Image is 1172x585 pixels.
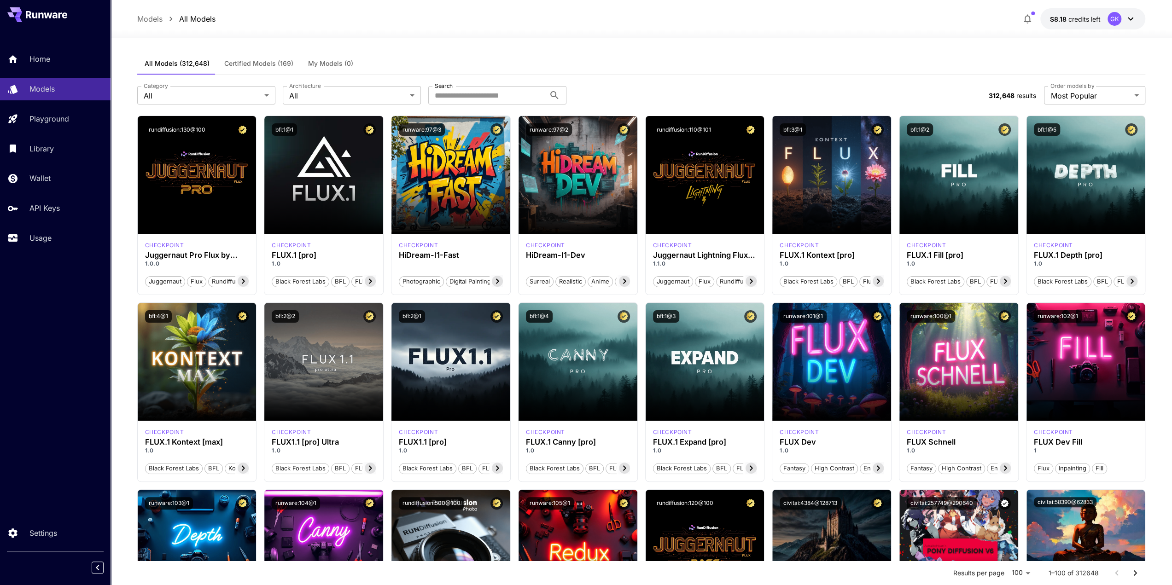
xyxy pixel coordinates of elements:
[695,275,714,287] button: flux
[145,123,209,136] button: rundiffusion:130@100
[907,251,1011,260] div: FLUX.1 Fill [pro]
[205,464,222,473] span: BFL
[526,251,630,260] div: HiDream-I1-Dev
[1034,438,1138,446] div: FLUX Dev Fill
[308,59,353,68] span: My Models (0)
[526,428,565,436] p: checkpoint
[272,277,329,286] span: Black Forest Labs
[272,446,376,455] p: 1.0
[272,310,299,323] button: bfl:2@2
[526,462,583,474] button: Black Forest Labs
[526,428,565,436] div: fluxpro
[1034,497,1096,507] button: civitai:58390@62833
[780,277,837,286] span: Black Forest Labs
[733,464,798,473] span: FLUX.1 Expand [pro]
[526,446,630,455] p: 1.0
[1034,428,1073,436] div: FLUX.1 D
[871,497,884,510] button: Certified Model – Vetted for best performance and includes a commercial license.
[363,123,376,136] button: Certified Model – Vetted for best performance and includes a commercial license.
[29,527,57,539] p: Settings
[744,497,757,510] button: Certified Model – Vetted for best performance and includes a commercial license.
[399,310,425,323] button: bfl:2@1
[653,275,693,287] button: juggernaut
[1040,8,1145,29] button: $8.17933GK
[272,438,376,446] h3: FLUX1.1 [pro] Ultra
[399,251,503,260] div: HiDream-I1-Fast
[953,568,1004,578] p: Results per page
[146,464,202,473] span: Black Forest Labs
[332,464,349,473] span: BFL
[236,123,249,136] button: Certified Model – Vetted for best performance and includes a commercial license.
[780,497,841,510] button: civitai:4384@128713
[653,438,757,446] h3: FLUX.1 Expand [pro]
[987,462,1030,474] button: Environment
[225,464,253,473] span: Kontext
[137,13,163,24] p: Models
[29,203,60,214] p: API Keys
[556,277,585,286] span: Realistic
[907,438,1011,446] h3: FLUX Schnell
[966,275,985,287] button: BFL
[399,428,438,436] p: checkpoint
[526,277,553,286] span: Surreal
[653,462,711,474] button: Black Forest Labs
[840,277,857,286] span: BFL
[1034,464,1053,473] span: Flux
[352,464,411,473] span: FLUX1.1 [pro] Ultra
[588,277,612,286] span: Anime
[29,232,52,243] p: Usage
[526,464,583,473] span: Black Forest Labs
[526,123,572,136] button: runware:97@2
[446,277,494,286] span: Digital Painting
[363,310,376,323] button: Certified Model – Vetted for best performance and includes a commercial license.
[780,275,837,287] button: Black Forest Labs
[938,462,985,474] button: High Contrast
[907,446,1011,455] p: 1.0
[555,275,586,287] button: Realistic
[272,241,311,249] div: fluxpro
[653,241,692,249] p: checkpoint
[1055,462,1090,474] button: Inpainting
[1050,15,1068,23] span: $8.18
[145,446,249,455] p: 1.0
[145,428,184,436] div: FLUX.1 Kontext [max]
[1034,310,1082,323] button: runware:102@1
[780,310,827,323] button: runware:101@1
[780,428,819,436] div: FLUX.1 D
[1034,241,1073,249] p: checkpoint
[236,497,249,510] button: Certified Model – Vetted for best performance and includes a commercial license.
[588,275,613,287] button: Anime
[780,241,819,249] div: FLUX.1 Kontext [pro]
[272,251,376,260] div: FLUX.1 [pro]
[526,438,630,446] h3: FLUX.1 Canny [pro]
[179,13,216,24] p: All Models
[145,251,249,260] h3: Juggernaut Pro Flux by RunDiffusion
[146,277,185,286] span: juggernaut
[606,462,669,474] button: FLUX.1 Canny [pro]
[871,310,884,323] button: Certified Model – Vetted for best performance and includes a commercial license.
[987,464,1030,473] span: Environment
[137,13,216,24] nav: breadcrumb
[871,123,884,136] button: Certified Model – Vetted for best performance and includes a commercial license.
[99,559,111,576] div: Collapse sidebar
[695,277,714,286] span: flux
[272,275,329,287] button: Black Forest Labs
[1068,15,1100,23] span: credits left
[744,123,757,136] button: Certified Model – Vetted for best performance and includes a commercial license.
[478,462,524,474] button: FLUX1.1 [pro]
[780,462,809,474] button: Fantasy
[145,241,184,249] div: FLUX.1 D
[208,275,251,287] button: rundiffusion
[907,260,1011,268] p: 1.0
[653,251,757,260] h3: Juggernaut Lightning Flux by RunDiffusion
[860,464,903,473] span: Environment
[1034,123,1060,136] button: bfl:1@5
[332,277,349,286] span: BFL
[986,275,1039,287] button: FLUX.1 Fill [pro]
[712,462,731,474] button: BFL
[1050,82,1094,90] label: Order models by
[967,277,984,286] span: BFL
[717,277,759,286] span: rundiffusion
